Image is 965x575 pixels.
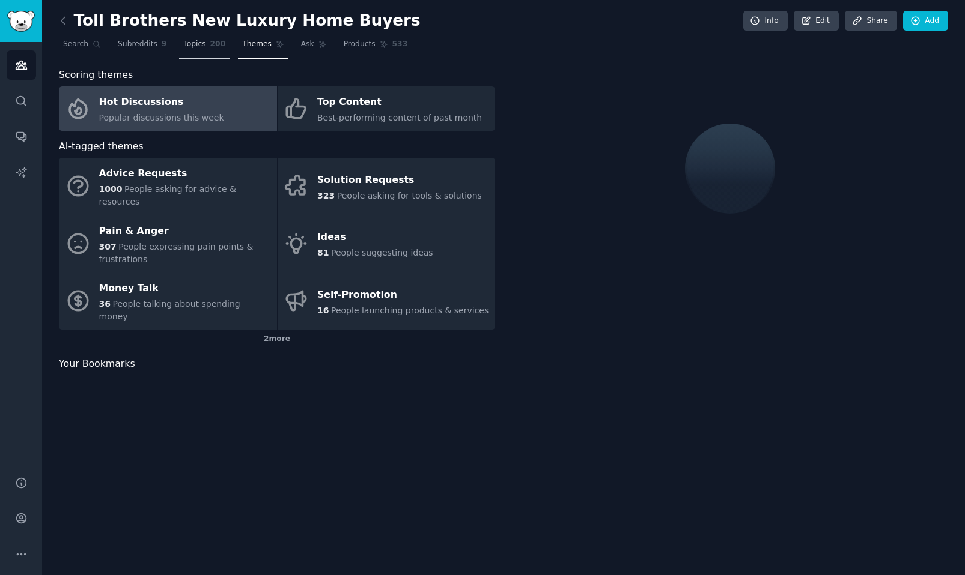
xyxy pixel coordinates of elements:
[162,39,167,50] span: 9
[392,39,408,50] span: 533
[118,39,157,50] span: Subreddits
[99,299,111,309] span: 36
[794,11,839,31] a: Edit
[210,39,226,50] span: 200
[59,357,135,372] span: Your Bookmarks
[7,11,35,32] img: GummySearch logo
[99,164,271,184] div: Advice Requests
[99,93,224,112] div: Hot Discussions
[845,11,897,31] a: Share
[317,93,482,112] div: Top Content
[317,228,433,247] div: Ideas
[99,221,271,241] div: Pain & Anger
[59,86,277,131] a: Hot DiscussionsPopular discussions this week
[59,330,495,349] div: 2 more
[297,35,331,59] a: Ask
[317,170,482,190] div: Solution Requests
[317,285,489,304] div: Self-Promotion
[99,242,254,264] span: People expressing pain points & frustrations
[743,11,788,31] a: Info
[317,113,482,122] span: Best-performing content of past month
[99,184,123,194] span: 1000
[99,242,117,251] span: 307
[317,306,329,315] span: 16
[99,299,240,321] span: People talking about spending money
[242,39,272,50] span: Themes
[59,68,133,83] span: Scoring themes
[63,39,88,50] span: Search
[99,184,237,206] span: People asking for advice & resources
[59,139,144,154] span: AI-tagged themes
[99,279,271,298] div: Money Talk
[114,35,171,59] a: Subreddits9
[344,39,376,50] span: Products
[183,39,205,50] span: Topics
[59,272,277,330] a: Money Talk36People talking about spending money
[903,11,948,31] a: Add
[99,113,224,122] span: Popular discussions this week
[337,191,482,200] span: People asking for tools & solutions
[331,248,433,257] span: People suggesting ideas
[59,158,277,215] a: Advice Requests1000People asking for advice & resources
[278,86,496,131] a: Top ContentBest-performing content of past month
[59,215,277,272] a: Pain & Anger307People expressing pain points & frustrations
[238,35,288,59] a: Themes
[317,248,329,257] span: 81
[339,35,412,59] a: Products533
[59,11,421,31] h2: Toll Brothers New Luxury Home Buyers
[331,306,489,315] span: People launching products & services
[179,35,230,59] a: Topics200
[278,215,496,272] a: Ideas81People suggesting ideas
[59,35,105,59] a: Search
[278,272,496,330] a: Self-Promotion16People launching products & services
[317,191,335,200] span: 323
[278,158,496,215] a: Solution Requests323People asking for tools & solutions
[301,39,314,50] span: Ask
